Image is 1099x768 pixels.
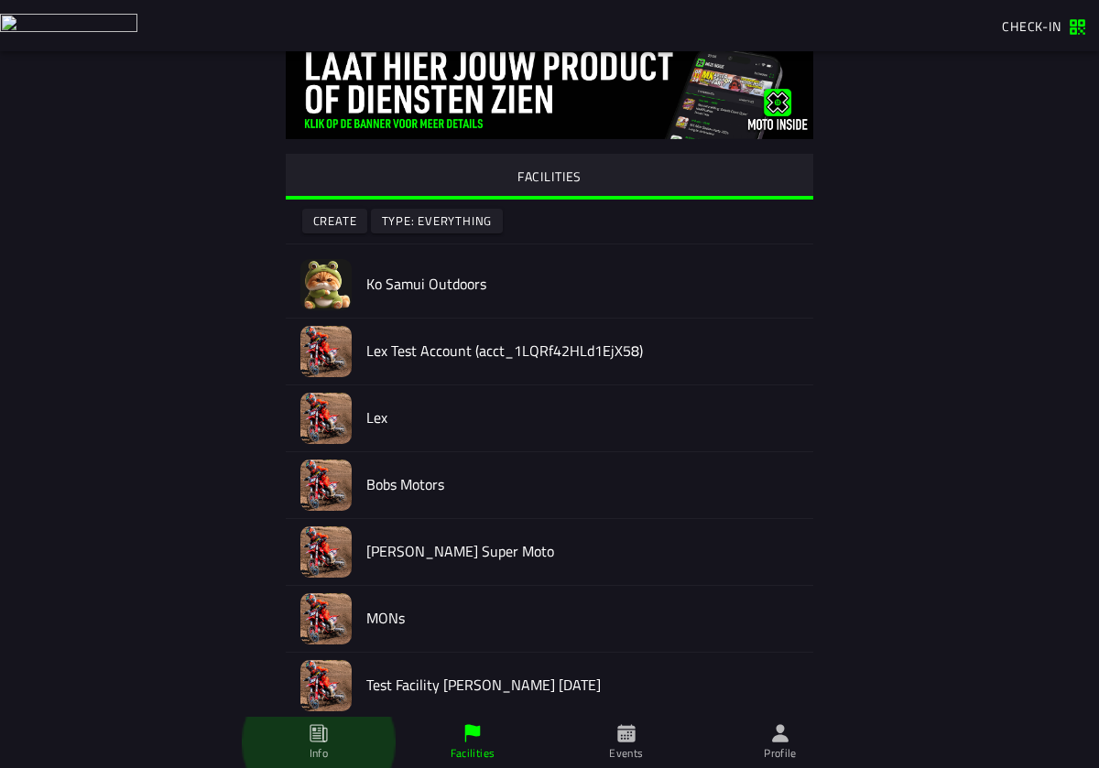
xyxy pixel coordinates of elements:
[366,676,799,694] h2: Test Facility [PERSON_NAME] [DATE]
[609,745,643,762] ion-label: Events
[366,276,799,293] h2: Ko Samui Outdoors
[366,476,799,493] h2: Bobs Motors
[300,526,352,578] img: facility-image
[300,460,352,511] img: facility-image
[300,393,352,444] img: facility-image
[366,543,799,560] h2: [PERSON_NAME] Super Moto
[286,40,813,139] img: vj9Vvnwzmpjq6MoBYSM7ZJYgXEVQcw20LF2klTLS.jpg
[366,342,799,360] h2: Lex Test Account (acct_1LQRf42HLd1EjX58)
[313,215,357,227] ion-text: Create
[286,154,813,200] ion-segment-button: FACILITIES
[451,745,495,762] ion-label: Facilities
[310,745,328,762] ion-label: Info
[300,326,352,377] img: facility-image
[764,745,797,762] ion-label: Profile
[366,610,799,627] h2: MONs
[366,409,799,427] h2: Lex
[300,259,352,310] img: facility-image
[1002,16,1061,36] span: Check-in
[300,593,352,644] img: facility-image
[371,209,503,233] ion-button: Type: Everything
[300,660,352,711] img: facility-image
[993,10,1095,41] a: Check-in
